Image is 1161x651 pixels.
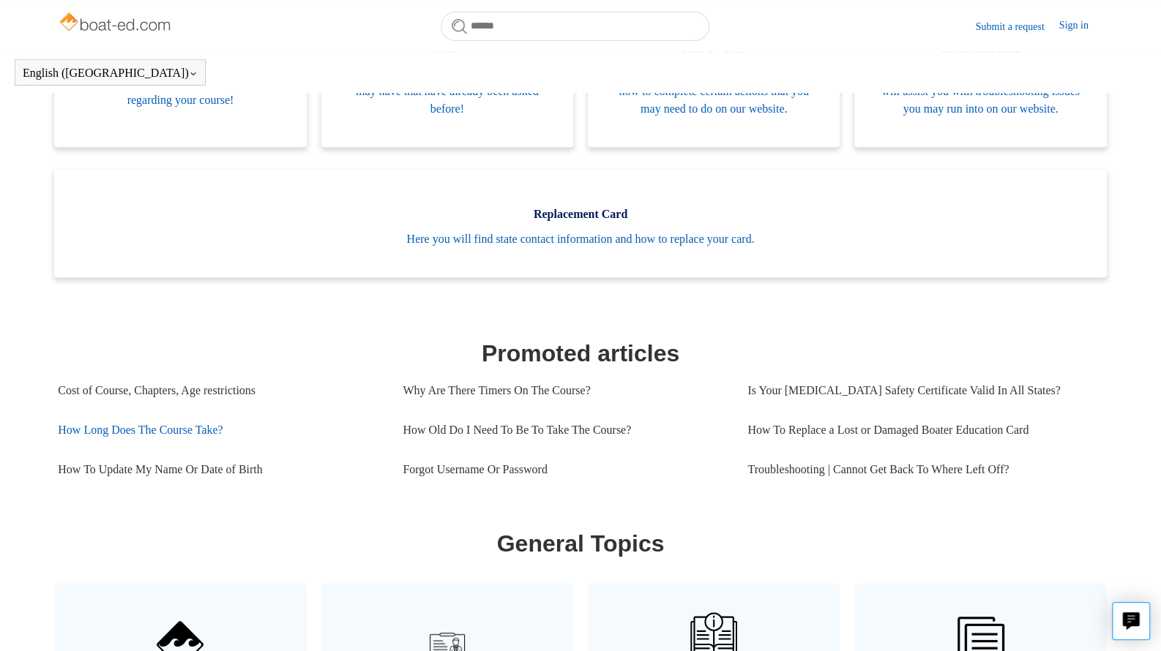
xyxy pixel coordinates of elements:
[1112,602,1150,640] button: Live chat
[58,526,1102,561] h1: General Topics
[441,12,709,41] input: Search
[58,336,1102,371] h1: Promoted articles
[58,410,381,450] a: How Long Does The Course Take?
[403,410,725,450] a: How Old Do I Need To Be To Take The Course?
[23,67,198,80] button: English ([GEOGRAPHIC_DATA])
[403,450,725,489] a: Forgot Username Or Password
[54,169,1106,277] a: Replacement Card Here you will find state contact information and how to replace your card.
[747,450,1092,489] a: Troubleshooting | Cannot Get Back To Where Left Off?
[747,371,1092,410] a: Is Your [MEDICAL_DATA] Safety Certificate Valid In All States?
[76,230,1084,248] span: Here you will find state contact information and how to replace your card.
[976,19,1059,34] a: Submit a request
[58,9,174,38] img: Boat-Ed Help Center home page
[403,371,725,410] a: Why Are There Timers On The Course?
[58,371,381,410] a: Cost of Course, Chapters, Age restrictions
[747,410,1092,450] a: How To Replace a Lost or Damaged Boater Education Card
[76,206,1084,223] span: Replacement Card
[1059,18,1103,35] a: Sign in
[58,450,381,489] a: How To Update My Name Or Date of Birth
